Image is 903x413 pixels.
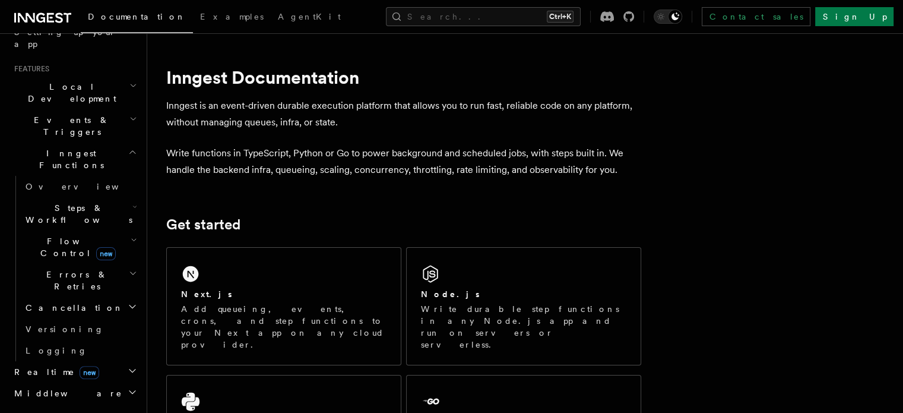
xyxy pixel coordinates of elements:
a: Setting up your app [9,21,140,55]
span: Events & Triggers [9,114,129,138]
a: Examples [193,4,271,32]
a: Node.jsWrite durable step functions in any Node.js app and run on servers or serverless. [406,247,641,365]
span: Local Development [9,81,129,105]
div: Inngest Functions [9,176,140,361]
span: new [96,247,116,260]
a: Get started [166,216,240,233]
span: Versioning [26,324,104,334]
button: Inngest Functions [9,143,140,176]
span: Errors & Retries [21,269,129,292]
span: Flow Control [21,235,131,259]
button: Search...Ctrl+K [386,7,581,26]
h2: Node.js [421,288,480,300]
h1: Inngest Documentation [166,67,641,88]
span: Steps & Workflows [21,202,132,226]
a: AgentKit [271,4,348,32]
kbd: Ctrl+K [547,11,574,23]
p: Inngest is an event-driven durable execution platform that allows you to run fast, reliable code ... [166,97,641,131]
a: Sign Up [815,7,894,26]
span: Examples [200,12,264,21]
span: AgentKit [278,12,341,21]
button: Errors & Retries [21,264,140,297]
span: Cancellation [21,302,123,314]
button: Middleware [9,383,140,404]
a: Documentation [81,4,193,33]
span: new [80,366,99,379]
a: Versioning [21,319,140,340]
button: Cancellation [21,297,140,319]
span: Realtime [9,366,99,378]
p: Write durable step functions in any Node.js app and run on servers or serverless. [421,303,626,351]
button: Toggle dark mode [654,10,682,24]
span: Logging [26,346,87,355]
button: Local Development [9,76,140,109]
button: Events & Triggers [9,109,140,143]
span: Features [9,64,49,74]
a: Logging [21,340,140,361]
button: Steps & Workflows [21,197,140,231]
span: Inngest Functions [9,147,128,171]
button: Flow Controlnew [21,231,140,264]
p: Write functions in TypeScript, Python or Go to power background and scheduled jobs, with steps bu... [166,145,641,178]
span: Overview [26,182,148,191]
a: Next.jsAdd queueing, events, crons, and step functions to your Next app on any cloud provider. [166,247,401,365]
a: Overview [21,176,140,197]
a: Contact sales [702,7,810,26]
span: Documentation [88,12,186,21]
h2: Next.js [181,288,232,300]
span: Middleware [9,387,122,399]
button: Realtimenew [9,361,140,383]
p: Add queueing, events, crons, and step functions to your Next app on any cloud provider. [181,303,386,351]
